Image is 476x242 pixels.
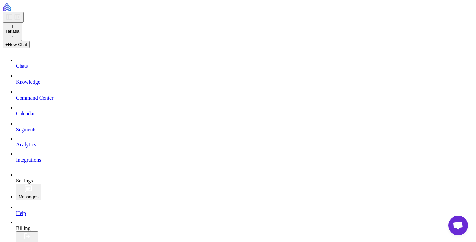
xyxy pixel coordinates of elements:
span: Calendar [16,111,35,116]
span: Chats [16,63,28,69]
span: Settings [16,178,33,183]
div: T [5,24,19,29]
span: Knowledge [16,79,40,85]
span: Takasa [5,29,19,34]
button: Messages [16,184,41,200]
span: New Chat [8,42,27,47]
button: TTakasa [3,23,22,41]
span: Integrations [16,157,41,163]
img: Raleon Logo [3,3,51,11]
span: Help [16,210,26,216]
button: +New Chat [3,41,30,48]
span: Messages [19,194,39,199]
span: Segments [16,127,36,132]
span: Command Center [16,95,53,101]
span: + [5,42,8,47]
span: Analytics [16,142,36,147]
a: Open chat [448,216,468,235]
span: Billing [16,225,30,231]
